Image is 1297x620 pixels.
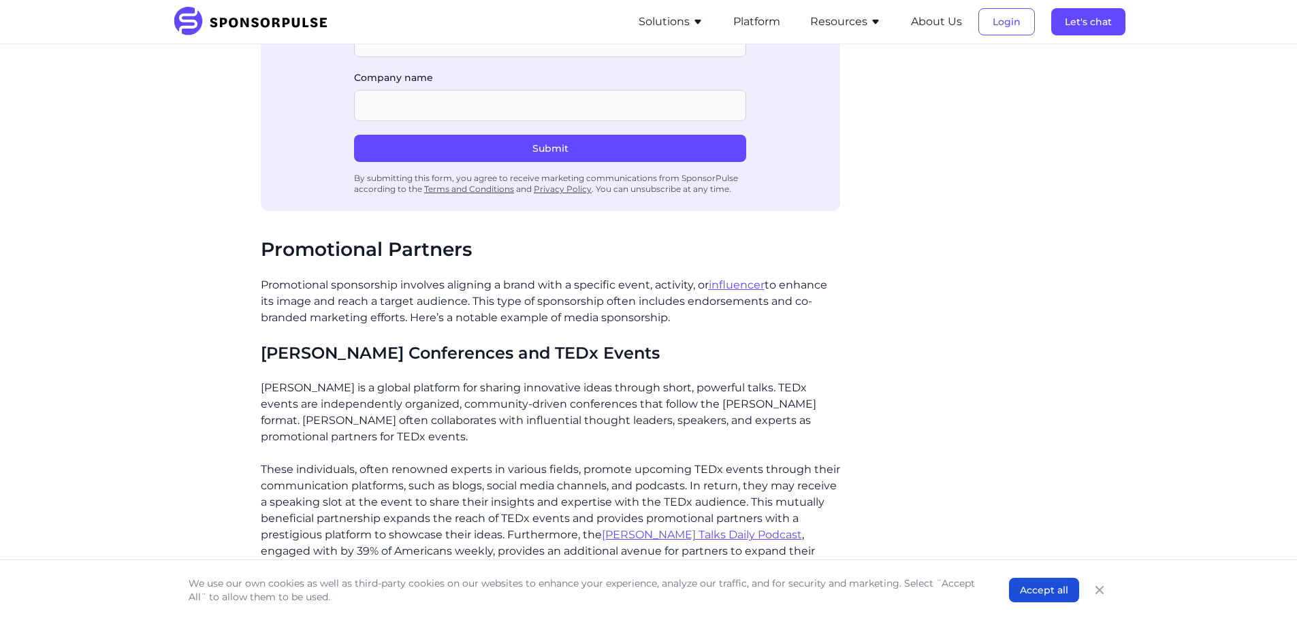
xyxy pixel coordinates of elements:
[1051,16,1125,28] a: Let's chat
[709,278,765,291] a: influencer
[354,71,746,84] label: Company name
[978,8,1035,35] button: Login
[172,7,338,37] img: SponsorPulse
[189,576,982,604] p: We use our own cookies as well as third-party cookies on our websites to enhance your experience,...
[261,461,840,576] p: These individuals, often renowned experts in various fields, promote upcoming TEDx events through...
[261,277,840,326] p: Promotional sponsorship involves aligning a brand with a specific event, activity, or to enhance ...
[354,135,746,162] button: Submit
[261,342,840,363] h3: [PERSON_NAME] Conferences and TEDx Events
[1051,8,1125,35] button: Let's chat
[602,528,802,541] a: [PERSON_NAME] Talks Daily Podcast
[639,14,703,30] button: Solutions
[424,184,514,194] a: Terms and Conditions
[354,167,746,200] div: By submitting this form, you agree to receive marketing communications from SponsorPulse accordin...
[1009,578,1079,602] button: Accept all
[1090,581,1109,600] button: Close
[534,184,592,194] a: Privacy Policy
[810,14,881,30] button: Resources
[911,14,962,30] button: About Us
[978,16,1035,28] a: Login
[733,14,780,30] button: Platform
[911,16,962,28] a: About Us
[261,380,840,445] p: [PERSON_NAME] is a global platform for sharing innovative ideas through short, powerful talks. TE...
[1229,555,1297,620] iframe: Chat Widget
[733,16,780,28] a: Platform
[261,238,840,261] h2: Promotional Partners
